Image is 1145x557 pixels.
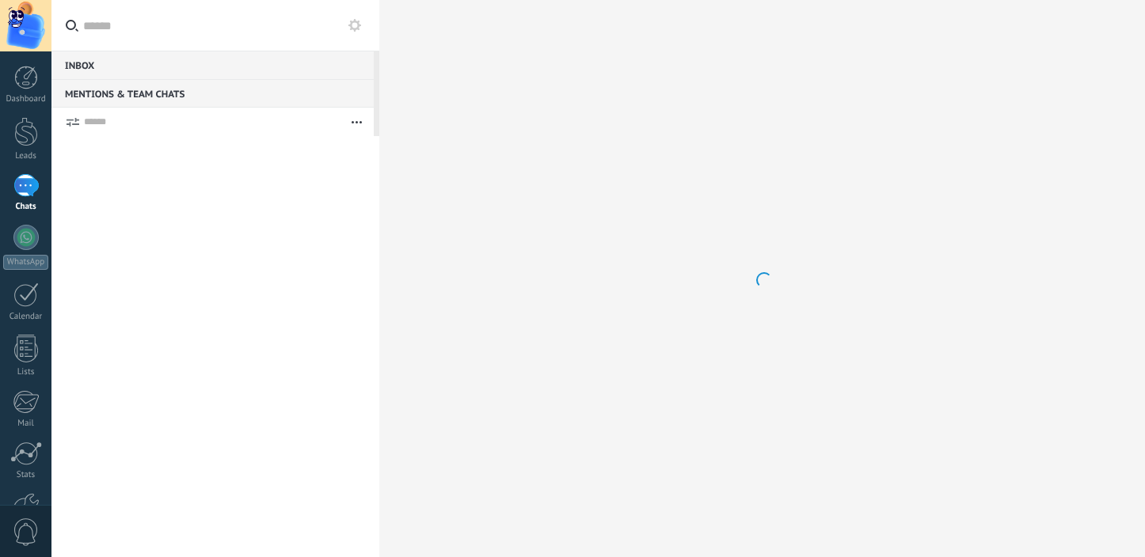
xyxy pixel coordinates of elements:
[3,94,49,104] div: Dashboard
[51,79,374,108] div: Mentions & Team chats
[3,419,49,429] div: Mail
[3,255,48,270] div: WhatsApp
[3,202,49,212] div: Chats
[3,367,49,377] div: Lists
[3,312,49,322] div: Calendar
[51,51,374,79] div: Inbox
[3,470,49,480] div: Stats
[3,151,49,161] div: Leads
